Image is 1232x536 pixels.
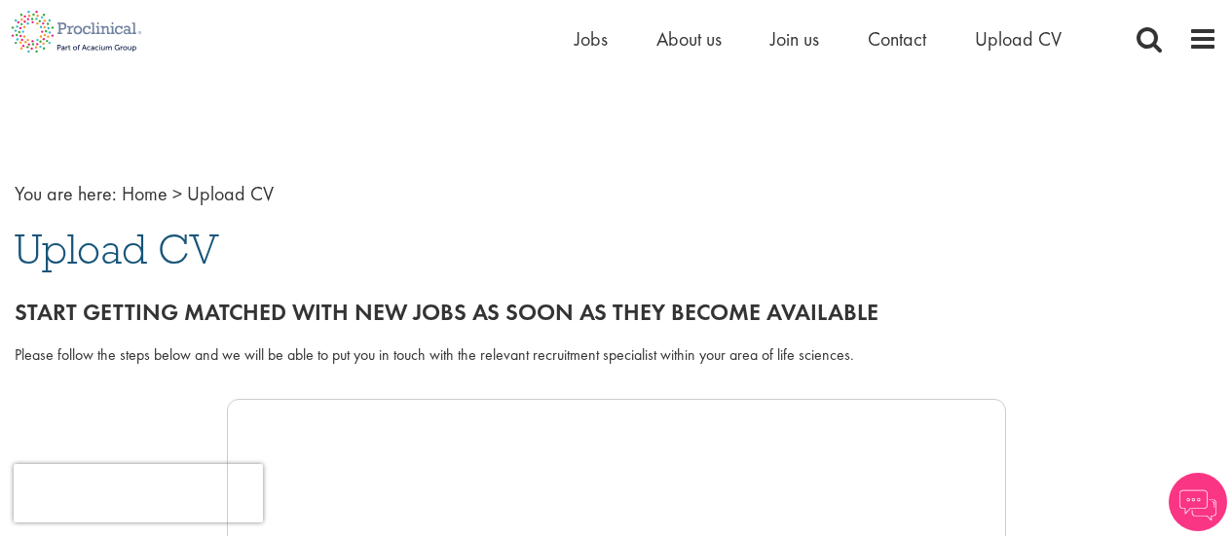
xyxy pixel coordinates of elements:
h2: Start getting matched with new jobs as soon as they become available [15,300,1217,325]
a: Jobs [575,26,608,52]
a: breadcrumb link [122,181,168,206]
span: Upload CV [187,181,274,206]
div: Please follow the steps below and we will be able to put you in touch with the relevant recruitme... [15,344,1217,367]
iframe: reCAPTCHA [14,464,263,522]
a: About us [656,26,722,52]
a: Upload CV [975,26,1062,52]
a: Contact [868,26,926,52]
span: You are here: [15,181,117,206]
span: Upload CV [15,223,219,275]
img: Chatbot [1169,473,1227,531]
span: > [172,181,182,206]
a: Join us [770,26,819,52]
